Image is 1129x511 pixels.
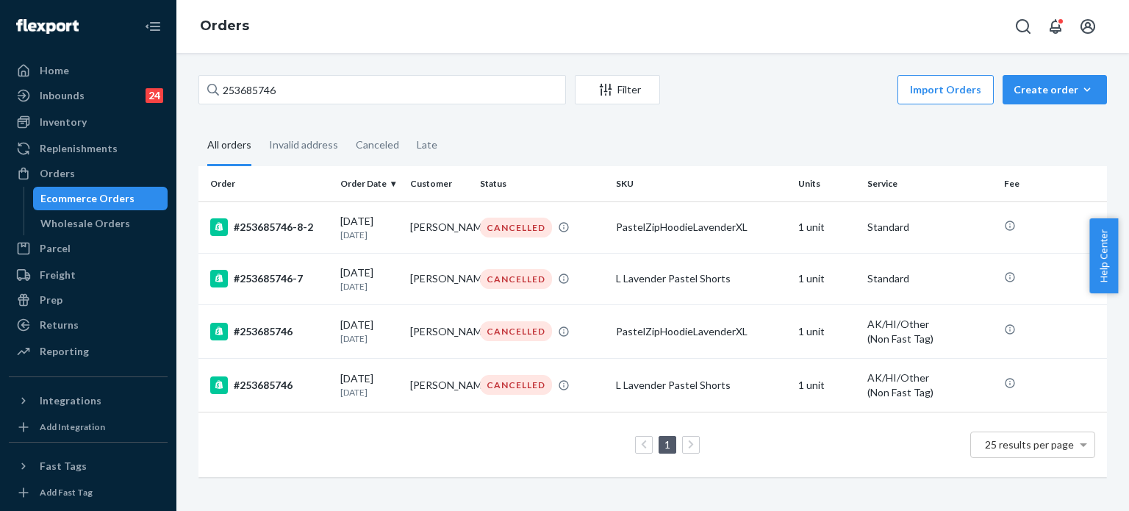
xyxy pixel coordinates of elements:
p: [DATE] [340,332,398,345]
span: 25 results per page [985,438,1074,451]
div: Canceled [356,126,399,164]
p: [DATE] [340,229,398,241]
td: [PERSON_NAME] [404,201,474,253]
p: Standard [867,220,992,235]
p: [DATE] [340,280,398,293]
div: Fast Tags [40,459,87,474]
div: Ecommerce Orders [40,191,135,206]
div: Wholesale Orders [40,216,130,231]
div: Reporting [40,344,89,359]
button: Help Center [1089,218,1118,293]
div: Orders [40,166,75,181]
div: [DATE] [340,214,398,241]
button: Close Navigation [138,12,168,41]
ol: breadcrumbs [188,5,261,48]
th: Service [861,166,997,201]
div: #253685746-7 [210,270,329,287]
div: PastelZipHoodieLavenderXL [616,324,786,339]
div: #253685746 [210,323,329,340]
div: Customer [410,177,468,190]
a: Inventory [9,110,168,134]
p: Standard [867,271,992,286]
th: SKU [610,166,792,201]
div: #253685746 [210,376,329,394]
div: (Non Fast Tag) [867,332,992,346]
div: Create order [1014,82,1096,97]
button: Open Search Box [1008,12,1038,41]
div: CANCELLED [480,375,552,395]
a: Replenishments [9,137,168,160]
button: Fast Tags [9,454,168,478]
div: [DATE] [340,371,398,399]
th: Fee [998,166,1107,201]
div: Integrations [40,393,101,408]
td: 1 unit [792,304,862,358]
div: Freight [40,268,76,282]
a: Page 1 is your current page [662,438,673,451]
a: Add Fast Tag [9,484,168,501]
a: Orders [9,162,168,185]
div: Late [417,126,437,164]
div: Prep [40,293,62,307]
div: CANCELLED [480,321,552,341]
input: Search orders [198,75,566,104]
a: Parcel [9,237,168,260]
a: Prep [9,288,168,312]
div: Filter [576,82,659,97]
td: 1 unit [792,358,862,412]
td: 1 unit [792,201,862,253]
div: Add Fast Tag [40,486,93,499]
td: 1 unit [792,253,862,304]
a: Returns [9,313,168,337]
th: Order Date [334,166,404,201]
th: Order [198,166,334,201]
div: #253685746-8-2 [210,218,329,236]
a: Reporting [9,340,168,363]
p: AK/HI/Other [867,371,992,385]
a: Inbounds24 [9,84,168,107]
div: CANCELLED [480,218,552,237]
div: Add Integration [40,421,105,433]
button: Integrations [9,389,168,412]
div: All orders [207,126,251,166]
div: Invalid address [269,126,338,164]
td: [PERSON_NAME] [404,304,474,358]
div: Home [40,63,69,78]
div: 24 [146,88,163,103]
button: Open notifications [1041,12,1070,41]
div: Replenishments [40,141,118,156]
div: CANCELLED [480,269,552,289]
div: Inbounds [40,88,85,103]
button: Open account menu [1073,12,1103,41]
div: L Lavender Pastel Shorts [616,378,786,393]
p: [DATE] [340,386,398,399]
button: Import Orders [897,75,994,104]
a: Ecommerce Orders [33,187,168,210]
button: Filter [575,75,660,104]
p: AK/HI/Other [867,317,992,332]
div: Parcel [40,241,71,256]
a: Home [9,59,168,82]
a: Add Integration [9,418,168,436]
a: Wholesale Orders [33,212,168,235]
a: Freight [9,263,168,287]
div: Returns [40,318,79,332]
div: [DATE] [340,318,398,345]
div: PastelZipHoodieLavenderXL [616,220,786,235]
img: Flexport logo [16,19,79,34]
th: Units [792,166,862,201]
td: [PERSON_NAME] [404,358,474,412]
td: [PERSON_NAME] [404,253,474,304]
div: L Lavender Pastel Shorts [616,271,786,286]
th: Status [474,166,610,201]
div: [DATE] [340,265,398,293]
div: Inventory [40,115,87,129]
div: (Non Fast Tag) [867,385,992,400]
button: Create order [1003,75,1107,104]
a: Orders [200,18,249,34]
